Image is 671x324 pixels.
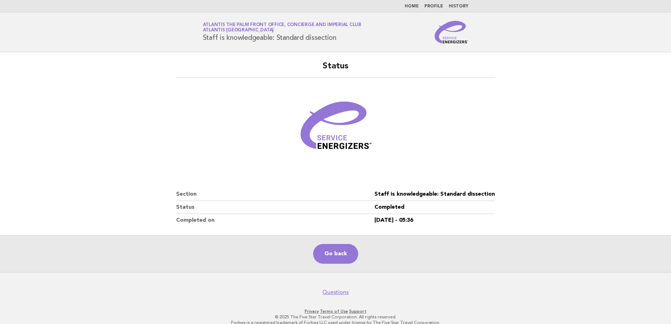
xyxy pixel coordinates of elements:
p: © 2025 The Five Star Travel Corporation. All rights reserved. [120,314,551,320]
a: Terms of Use [320,309,348,314]
a: Go back [313,244,358,264]
dt: Section [176,188,374,201]
dt: Status [176,201,374,214]
a: Questions [322,289,349,296]
a: Atlantis The Palm Front Office, Concierge and Imperial ClubAtlantis [GEOGRAPHIC_DATA] [203,23,361,32]
a: Home [405,4,419,8]
img: Verified [293,86,378,171]
h2: Status [176,61,495,78]
span: Atlantis [GEOGRAPHIC_DATA] [203,28,274,33]
a: History [449,4,468,8]
dd: Completed [374,201,495,214]
img: Service Energizers [435,21,468,43]
h1: Staff is knowledgeable: Standard dissection [203,23,361,41]
dd: Staff is knowledgeable: Standard dissection [374,188,495,201]
dd: [DATE] - 05:36 [374,214,495,227]
a: Support [349,309,366,314]
a: Profile [424,4,443,8]
dt: Completed on [176,214,374,227]
a: Privacy [305,309,319,314]
p: · · [120,308,551,314]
